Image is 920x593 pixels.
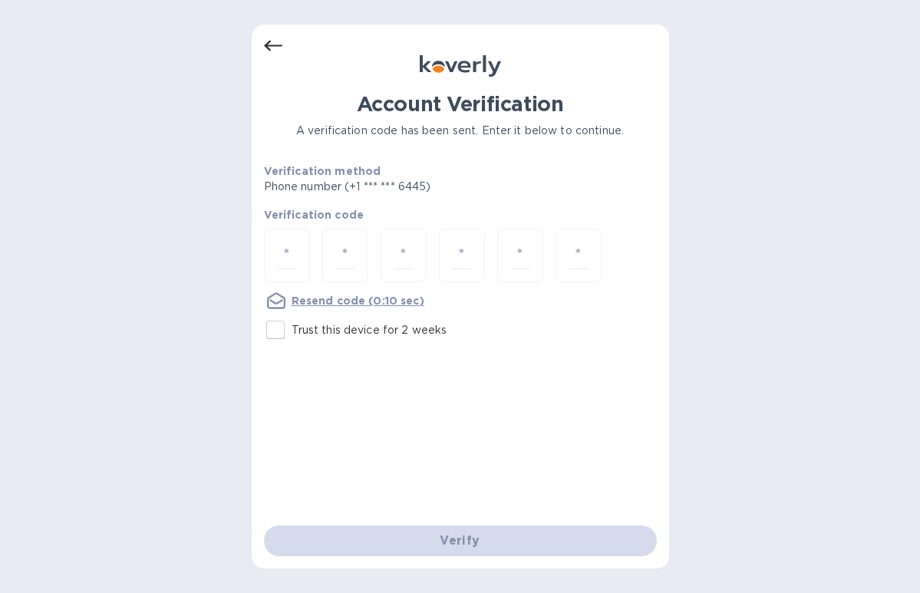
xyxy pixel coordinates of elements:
p: Phone number (+1 *** *** 6445) [264,179,549,195]
p: Trust this device for 2 weeks [292,322,447,338]
p: A verification code has been sent. Enter it below to continue. [264,123,657,139]
u: Resend code (0:10 sec) [292,295,424,307]
b: Verification method [264,165,381,177]
h1: Account Verification [264,92,657,117]
p: Verification code [264,207,657,222]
